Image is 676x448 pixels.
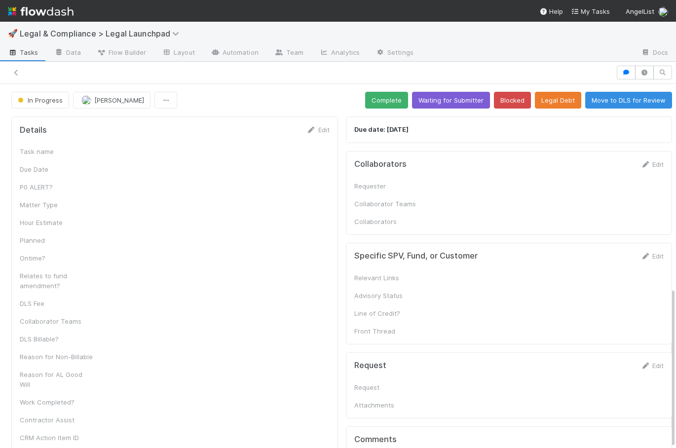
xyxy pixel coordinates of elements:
a: Edit [640,160,664,168]
span: Legal & Compliance > Legal Launchpad [20,29,184,38]
div: Collaborator Teams [354,199,428,209]
span: In Progress [16,96,63,104]
div: DLS Fee [20,299,94,308]
a: Docs [633,45,676,61]
a: Layout [154,45,203,61]
div: DLS Billable? [20,334,94,344]
span: Flow Builder [97,47,146,57]
div: Collaborator Teams [20,316,94,326]
div: Task name [20,147,94,156]
div: Line of Credit? [354,308,428,318]
span: AngelList [626,7,654,15]
h5: Specific SPV, Fund, or Customer [354,251,478,261]
button: [PERSON_NAME] [73,92,150,109]
button: Waiting for Submitter [412,92,490,109]
div: Contractor Assist [20,415,94,425]
div: Attachments [354,400,428,410]
span: My Tasks [571,7,610,15]
div: Work Completed? [20,397,94,407]
img: avatar_6811aa62-070e-4b0a-ab85-15874fb457a1.png [658,7,668,17]
a: Edit [640,362,664,370]
a: My Tasks [571,6,610,16]
button: In Progress [11,92,69,109]
button: Legal Debt [535,92,581,109]
div: Requester [354,181,428,191]
div: Hour Estimate [20,218,94,227]
a: Team [266,45,311,61]
div: Matter Type [20,200,94,210]
div: Relates to fund amendment? [20,271,94,291]
a: Analytics [311,45,368,61]
div: Front Thread [354,326,428,336]
h5: Collaborators [354,159,407,169]
span: Tasks [8,47,38,57]
div: Relevant Links [354,273,428,283]
div: Advisory Status [354,291,428,300]
h5: Details [20,125,47,135]
div: Due Date [20,164,94,174]
a: Settings [368,45,421,61]
div: Request [354,382,428,392]
strong: Due date: [DATE] [354,125,409,133]
div: CRM Action Item ID [20,433,94,443]
div: Planned [20,235,94,245]
button: Move to DLS for Review [585,92,672,109]
a: Data [46,45,89,61]
div: Reason for Non-Billable [20,352,94,362]
span: 🚀 [8,29,18,37]
a: Automation [203,45,266,61]
div: Reason for AL Good Will [20,370,94,389]
img: logo-inverted-e16ddd16eac7371096b0.svg [8,3,74,20]
h5: Request [354,361,386,371]
button: Blocked [494,92,531,109]
a: Edit [306,126,330,134]
div: Help [539,6,563,16]
div: P0 ALERT? [20,182,94,192]
h5: Comments [354,435,664,445]
img: avatar_b5be9b1b-4537-4870-b8e7-50cc2287641b.png [81,95,91,105]
button: Complete [365,92,408,109]
span: [PERSON_NAME] [94,96,144,104]
div: Ontime? [20,253,94,263]
a: Flow Builder [89,45,154,61]
div: Collaborators [354,217,428,226]
a: Edit [640,252,664,260]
